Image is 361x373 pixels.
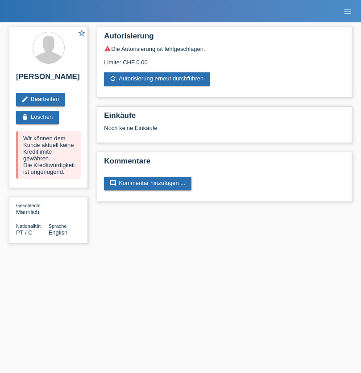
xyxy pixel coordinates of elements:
i: edit [21,96,29,103]
i: warning [104,45,111,52]
h2: Kommentare [104,157,345,170]
div: Limite: CHF 0.00 [104,52,345,66]
a: menu [339,8,357,14]
i: delete [21,113,29,121]
h2: Einkäufe [104,111,345,125]
div: Die Autorisierung ist fehlgeschlagen. [104,45,345,52]
span: Portugal / C / 25.02.2021 [16,229,33,236]
a: commentKommentar hinzufügen ... [104,177,191,190]
i: refresh [109,75,116,82]
a: editBearbeiten [16,93,65,106]
i: menu [343,7,352,16]
div: Noch keine Einkäufe [104,125,345,138]
i: comment [109,180,116,187]
h2: Autorisierung [104,32,345,45]
span: Nationalität [16,223,41,229]
span: Geschlecht [16,203,41,208]
a: star_border [78,29,86,38]
div: Männlich [16,202,49,215]
h2: [PERSON_NAME] [16,72,81,86]
span: English [49,229,68,236]
span: Sprache [49,223,67,229]
i: star_border [78,29,86,37]
div: Wir können dem Kunde aktuell keine Kreditlimite gewähren. Die Kreditwürdigkeit ist ungenügend. [16,131,81,179]
a: refreshAutorisierung erneut durchführen [104,72,210,86]
a: deleteLöschen [16,111,59,124]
